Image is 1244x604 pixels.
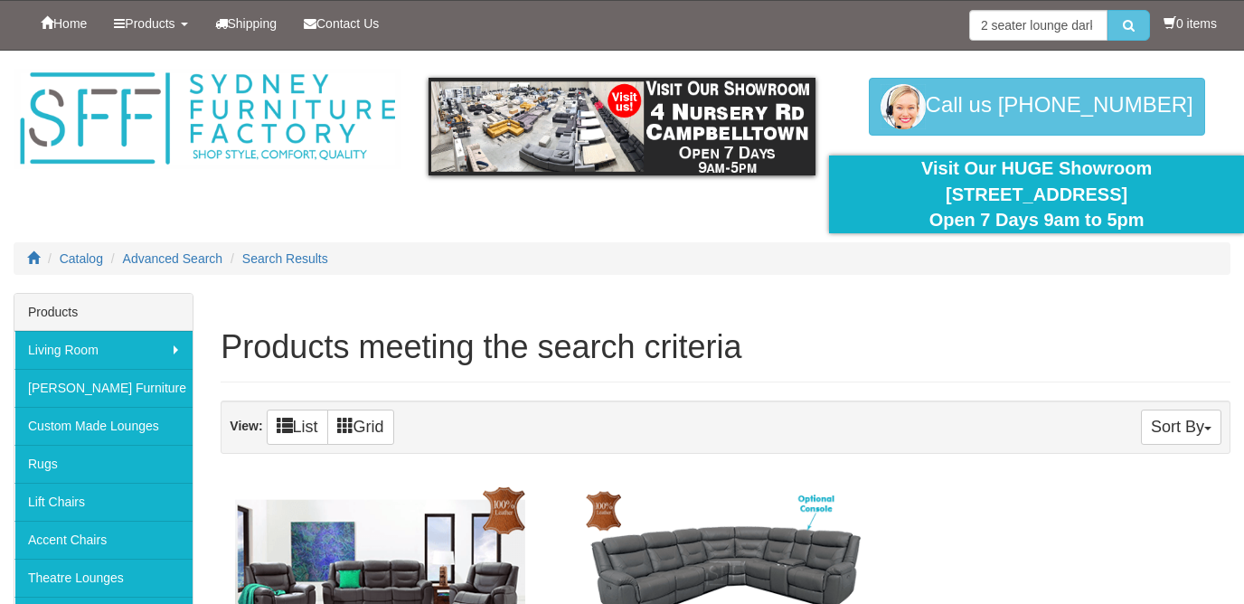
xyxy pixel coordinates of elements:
[429,78,816,175] img: showroom.gif
[202,1,291,46] a: Shipping
[27,1,100,46] a: Home
[14,521,193,559] a: Accent Chairs
[242,251,328,266] a: Search Results
[60,251,103,266] a: Catalog
[14,69,401,169] img: Sydney Furniture Factory
[327,410,394,445] a: Grid
[14,445,193,483] a: Rugs
[221,329,1230,365] h1: Products meeting the search criteria
[14,407,193,445] a: Custom Made Lounges
[14,483,193,521] a: Lift Chairs
[969,10,1107,41] input: Site search
[1141,410,1221,445] button: Sort By
[228,16,278,31] span: Shipping
[290,1,392,46] a: Contact Us
[53,16,87,31] span: Home
[14,369,193,407] a: [PERSON_NAME] Furniture
[316,16,379,31] span: Contact Us
[125,16,174,31] span: Products
[1164,14,1217,33] li: 0 items
[843,156,1230,233] div: Visit Our HUGE Showroom [STREET_ADDRESS] Open 7 Days 9am to 5pm
[123,251,223,266] a: Advanced Search
[100,1,201,46] a: Products
[14,331,193,369] a: Living Room
[230,419,262,433] strong: View:
[14,559,193,597] a: Theatre Lounges
[14,294,193,331] div: Products
[267,410,328,445] a: List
